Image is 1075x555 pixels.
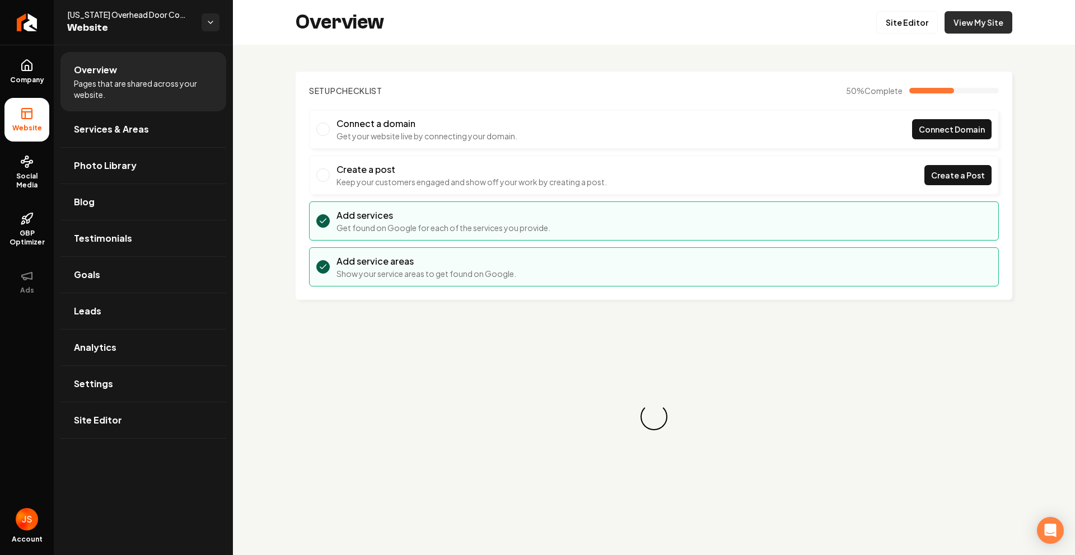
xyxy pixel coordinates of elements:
[336,268,516,279] p: Show your service areas to get found on Google.
[864,86,903,96] span: Complete
[309,86,336,96] span: Setup
[336,117,517,130] h3: Connect a domain
[945,11,1012,34] a: View My Site
[4,172,49,190] span: Social Media
[4,203,49,256] a: GBP Optimizer
[12,535,43,544] span: Account
[60,184,226,220] a: Blog
[6,76,49,84] span: Company
[74,63,117,77] span: Overview
[74,78,213,100] span: Pages that are shared across your website.
[74,232,132,245] span: Testimonials
[74,195,95,209] span: Blog
[336,163,607,176] h3: Create a post
[336,176,607,187] p: Keep your customers engaged and show off your work by creating a post.
[846,85,903,96] span: 50 %
[637,400,671,434] div: Loading
[74,304,101,318] span: Leads
[16,286,39,295] span: Ads
[336,222,550,233] p: Get found on Google for each of the services you provide.
[74,413,122,427] span: Site Editor
[17,13,38,31] img: Rebolt Logo
[4,50,49,93] a: Company
[931,170,985,181] span: Create a Post
[60,402,226,438] a: Site Editor
[60,111,226,147] a: Services & Areas
[4,146,49,199] a: Social Media
[336,255,516,268] h3: Add service areas
[336,209,550,222] h3: Add services
[309,85,382,96] h2: Checklist
[67,9,193,20] span: [US_STATE] Overhead Door Company
[60,366,226,402] a: Settings
[60,220,226,256] a: Testimonials
[74,341,116,354] span: Analytics
[919,124,985,135] span: Connect Domain
[74,123,149,136] span: Services & Areas
[16,508,38,530] button: Open user button
[74,268,100,281] span: Goals
[67,20,193,36] span: Website
[296,11,384,34] h2: Overview
[912,119,992,139] a: Connect Domain
[74,377,113,391] span: Settings
[336,130,517,142] p: Get your website live by connecting your domain.
[924,165,992,185] a: Create a Post
[4,229,49,247] span: GBP Optimizer
[60,293,226,329] a: Leads
[4,260,49,304] button: Ads
[74,159,137,172] span: Photo Library
[1037,517,1064,544] div: Open Intercom Messenger
[60,257,226,293] a: Goals
[16,508,38,530] img: James Shamoun
[60,330,226,365] a: Analytics
[876,11,938,34] a: Site Editor
[8,124,46,133] span: Website
[60,148,226,184] a: Photo Library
